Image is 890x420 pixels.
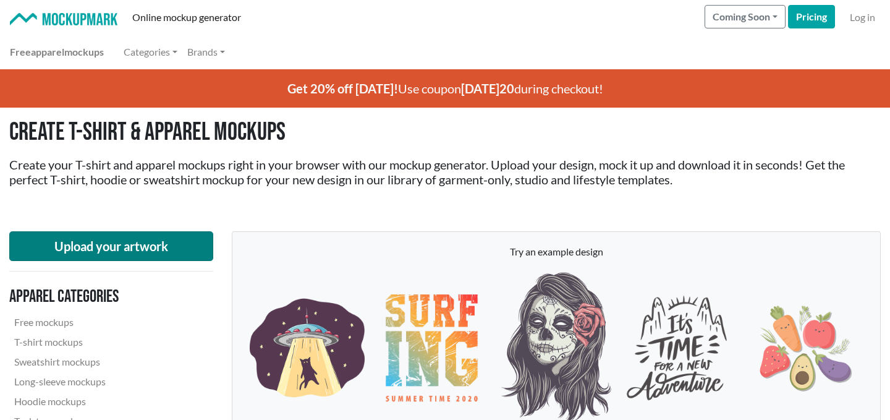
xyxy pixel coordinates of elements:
[9,157,881,187] h2: Create your T-shirt and apparel mockups right in your browser with our mockup generator. Upload y...
[245,244,868,259] p: Try an example design
[9,231,213,261] button: Upload your artwork
[9,392,177,411] a: Hoodie mockups
[788,5,835,28] a: Pricing
[9,372,177,392] a: Long-sleeve mockups
[845,5,880,30] a: Log in
[119,40,182,64] a: Categories
[9,118,881,147] h1: Create T-shirt & Apparel Mockups
[287,81,398,96] span: Get 20% off [DATE]!
[9,352,177,372] a: Sweatshirt mockups
[705,5,786,28] button: Coming Soon
[461,81,514,96] span: [DATE]20
[127,5,246,30] a: Online mockup generator
[31,46,64,58] span: apparel
[9,332,177,352] a: T-shirt mockups
[102,69,788,108] p: Use coupon during checkout!
[9,286,177,307] h3: Apparel categories
[5,40,109,64] a: Freeapparelmockups
[9,312,177,332] a: Free mockups
[182,40,230,64] a: Brands
[10,13,117,26] img: Mockup Mark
